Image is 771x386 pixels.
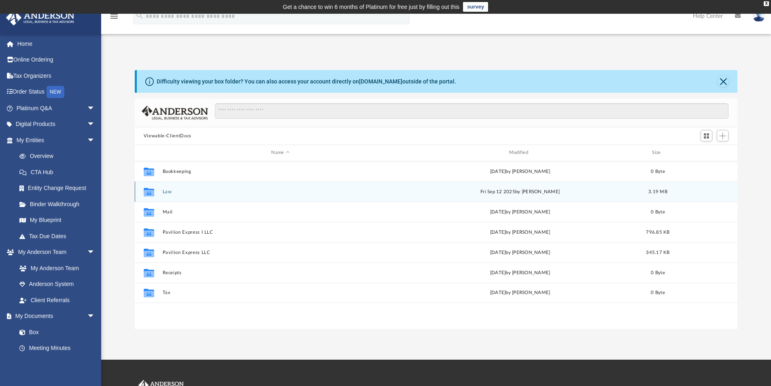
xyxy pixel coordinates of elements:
[402,249,638,256] div: [DATE] by [PERSON_NAME]
[648,189,667,194] span: 3.19 MB
[717,130,729,141] button: Add
[87,100,103,117] span: arrow_drop_down
[6,244,103,260] a: My Anderson Teamarrow_drop_down
[6,52,107,68] a: Online Ordering
[11,212,103,228] a: My Blueprint
[764,1,769,6] div: close
[359,78,402,85] a: [DOMAIN_NAME]
[651,290,665,295] span: 0 Byte
[463,2,488,12] a: survey
[157,77,456,86] div: Difficulty viewing your box folder? You can also access your account directly on outside of the p...
[651,209,665,214] span: 0 Byte
[162,250,398,255] button: Pavilion Express LLC
[11,324,99,340] a: Box
[87,132,103,149] span: arrow_drop_down
[6,308,103,324] a: My Documentsarrow_drop_down
[162,230,398,235] button: Pavilion Express I LLC
[11,340,103,356] a: Meeting Minutes
[87,308,103,325] span: arrow_drop_down
[678,149,734,156] div: id
[11,276,103,292] a: Anderson System
[718,76,729,87] button: Close
[11,292,103,308] a: Client Referrals
[641,149,674,156] div: Size
[162,169,398,174] button: Bookkeeping
[701,130,713,141] button: Switch to Grid View
[651,270,665,275] span: 0 Byte
[109,15,119,21] a: menu
[135,161,738,329] div: grid
[6,100,107,116] a: Platinum Q&Aarrow_drop_down
[47,86,64,98] div: NEW
[162,189,398,194] button: Law
[646,230,669,234] span: 796.85 KB
[144,132,191,140] button: Viewable-ClientDocs
[402,208,638,215] div: [DATE] by [PERSON_NAME]
[215,103,729,119] input: Search files and folders
[11,164,107,180] a: CTA Hub
[11,196,107,212] a: Binder Walkthrough
[162,270,398,275] button: Receipts
[6,116,107,132] a: Digital Productsarrow_drop_down
[4,10,77,26] img: Anderson Advisors Platinum Portal
[402,168,638,175] div: [DATE] by [PERSON_NAME]
[402,289,638,296] div: [DATE] by [PERSON_NAME]
[87,116,103,133] span: arrow_drop_down
[6,132,107,148] a: My Entitiesarrow_drop_down
[402,188,638,195] div: Fri Sep 12 2025 by [PERSON_NAME]
[402,149,638,156] div: Modified
[6,84,107,100] a: Order StatusNEW
[11,260,99,276] a: My Anderson Team
[87,244,103,261] span: arrow_drop_down
[283,2,460,12] div: Get a chance to win 6 months of Platinum for free just by filling out this
[646,250,669,254] span: 345.17 KB
[651,169,665,173] span: 0 Byte
[11,148,107,164] a: Overview
[162,149,398,156] div: Name
[402,228,638,236] div: [DATE] by [PERSON_NAME]
[11,228,107,244] a: Tax Due Dates
[162,290,398,295] button: Tax
[6,36,107,52] a: Home
[6,68,107,84] a: Tax Organizers
[138,149,159,156] div: id
[402,269,638,276] div: [DATE] by [PERSON_NAME]
[109,11,119,21] i: menu
[162,209,398,215] button: Mail
[135,11,144,20] i: search
[11,356,99,372] a: Forms Library
[753,10,765,22] img: User Pic
[11,180,107,196] a: Entity Change Request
